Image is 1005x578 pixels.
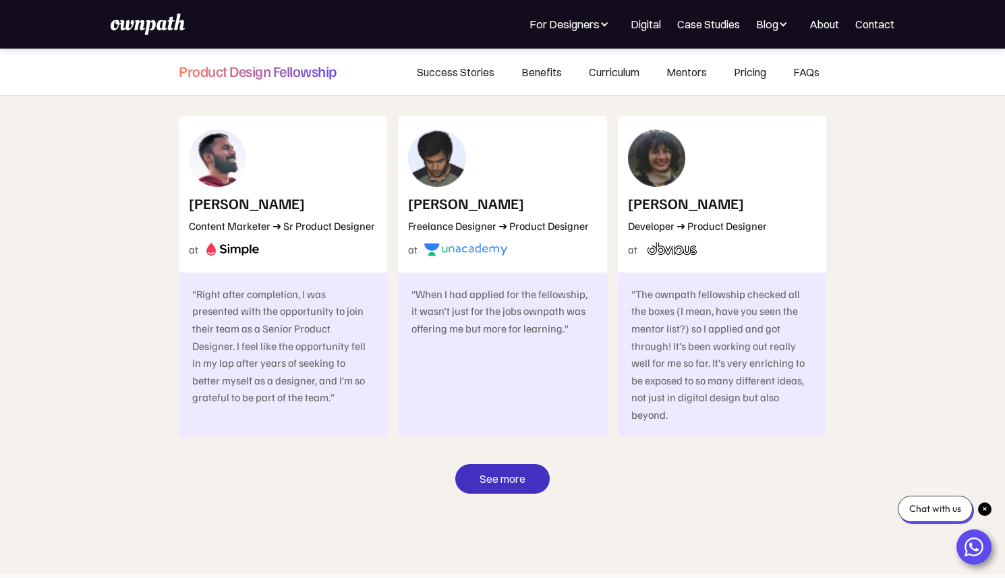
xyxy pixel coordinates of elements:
div: For Designers [529,16,614,32]
div: “The ownpath fellowship checked all the boxes (I mean, have you seen the mentor list?) so I appli... [631,286,813,424]
a: Success Stories [403,49,508,95]
h4: [PERSON_NAME] [189,194,375,212]
div: at [189,240,198,259]
a: Contact [855,16,894,32]
div: “When I had applied for the fellowship, it wasn't just for the jobs ownpath was offering me but m... [411,286,593,338]
div: Developer ➜ Product Designer [628,219,767,233]
a: Digital [631,16,661,32]
div: Content Marketer ➜ Sr Product Designer [189,219,375,233]
div: For Designers [529,16,600,32]
a: Pricing [720,49,780,95]
a: Product Design Fellowship [179,49,337,91]
a: Case Studies [677,16,740,32]
a: See more [455,464,550,494]
img: Simple's brand logo [198,241,267,258]
h4: [PERSON_NAME] [408,194,589,212]
div: Freelance Designer ➜ Product Designer [408,219,589,233]
a: Mentors [653,49,720,95]
div: at [628,240,637,259]
div: Chat with us [898,496,973,522]
a: Benefits [508,49,575,95]
div: Blog [756,16,778,32]
a: Curriculum [575,49,653,95]
div: at [408,240,418,259]
a: About [809,16,839,32]
a: FAQs [780,49,826,95]
h4: [PERSON_NAME] [628,194,767,212]
img: obvious logo [637,241,706,258]
div: “Right after completion, I was presented with the opportunity to join their team as a Senior Prod... [192,286,374,407]
h4: Product Design Fellowship [179,61,337,80]
div: Blog [756,16,793,32]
